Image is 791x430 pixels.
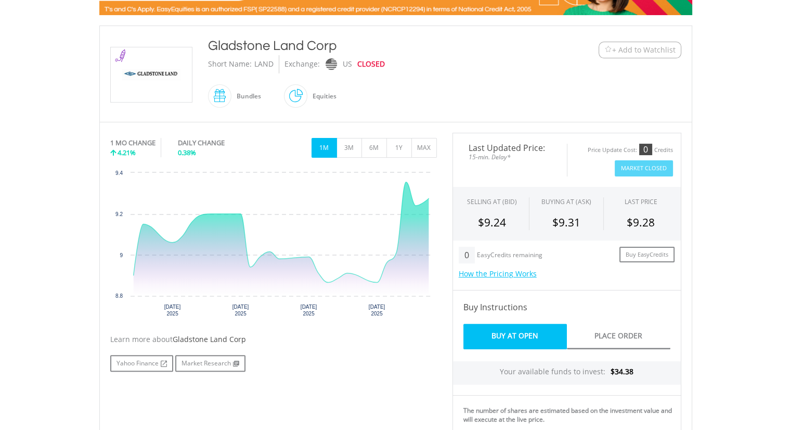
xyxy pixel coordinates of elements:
div: 0 [639,144,652,155]
text: 9.2 [115,211,123,217]
span: $9.31 [552,215,580,230]
text: [DATE] 2025 [164,304,180,317]
text: 9 [120,252,123,258]
button: 1M [312,138,337,158]
div: Learn more about [110,334,437,345]
div: Short Name: [208,55,252,73]
a: Buy At Open [463,324,567,349]
span: BUYING AT (ASK) [541,197,591,206]
text: [DATE] 2025 [300,304,317,317]
div: Gladstone Land Corp [208,36,535,55]
button: Market Closed [615,160,673,176]
div: Exchange: [284,55,320,73]
img: Watchlist [604,46,612,54]
div: DAILY CHANGE [178,138,260,148]
span: Gladstone Land Corp [173,334,246,344]
span: $9.24 [478,215,506,230]
text: 9.4 [115,170,123,176]
img: EQU.US.LAND.png [112,47,190,102]
a: How the Pricing Works [459,269,537,279]
div: US [343,55,352,73]
h4: Buy Instructions [463,301,670,313]
span: $34.38 [611,366,633,376]
span: Last Updated Price: [461,144,559,152]
text: 8.8 [115,293,123,299]
button: 3M [336,138,362,158]
div: SELLING AT (BID) [467,197,517,206]
div: The number of shares are estimated based on the investment value and will execute at the live price. [463,406,677,424]
span: 0.38% [178,148,196,157]
div: LAND [254,55,274,73]
span: 15-min. Delay* [461,152,559,162]
div: Price Update Cost: [588,146,637,154]
div: CLOSED [357,55,385,73]
div: Credits [654,146,673,154]
svg: Interactive chart [110,168,437,324]
button: MAX [411,138,437,158]
div: Chart. Highcharts interactive chart. [110,168,437,324]
a: Buy EasyCredits [619,247,675,263]
button: 6M [361,138,387,158]
button: Watchlist + Add to Watchlist [599,42,681,58]
button: 1Y [386,138,412,158]
a: Market Research [175,355,245,372]
a: Place Order [567,324,670,349]
span: 4.21% [118,148,136,157]
a: Yahoo Finance [110,355,173,372]
div: Your available funds to invest: [453,361,681,385]
text: [DATE] 2025 [232,304,249,317]
div: Bundles [231,84,261,109]
span: $9.28 [627,215,655,230]
div: 0 [459,247,475,263]
div: 1 MO CHANGE [110,138,155,148]
span: + Add to Watchlist [612,45,676,55]
img: nasdaq.png [325,58,336,70]
div: EasyCredits remaining [477,251,542,260]
text: [DATE] 2025 [368,304,385,317]
div: Equities [307,84,336,109]
div: LAST PRICE [625,197,657,206]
